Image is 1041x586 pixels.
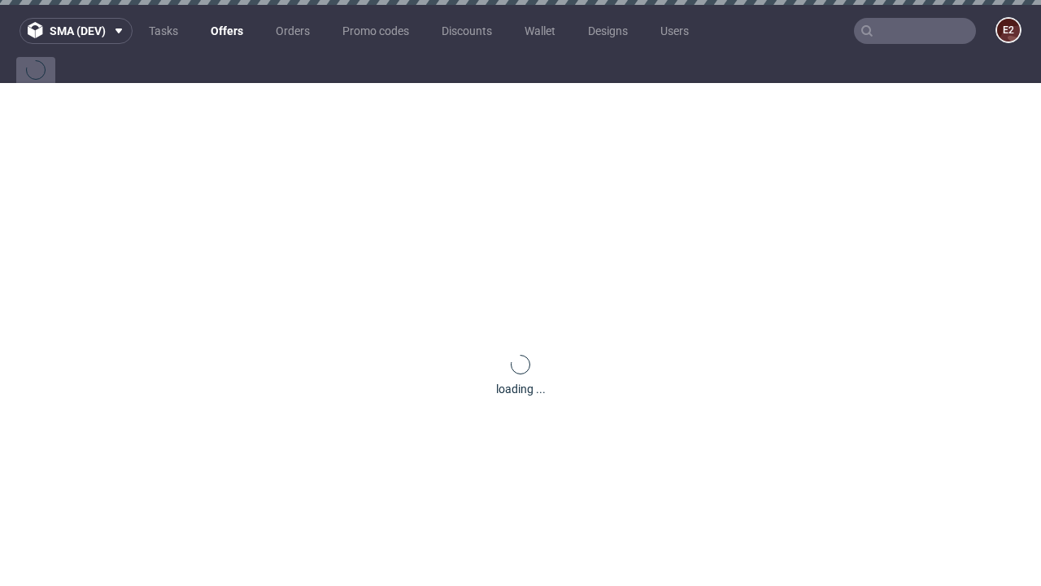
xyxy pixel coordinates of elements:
span: sma (dev) [50,25,106,37]
a: Users [651,18,699,44]
a: Designs [578,18,638,44]
a: Promo codes [333,18,419,44]
div: loading ... [496,381,546,397]
a: Offers [201,18,253,44]
button: sma (dev) [20,18,133,44]
a: Discounts [432,18,502,44]
figcaption: e2 [997,19,1020,42]
a: Wallet [515,18,565,44]
a: Tasks [139,18,188,44]
a: Orders [266,18,320,44]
